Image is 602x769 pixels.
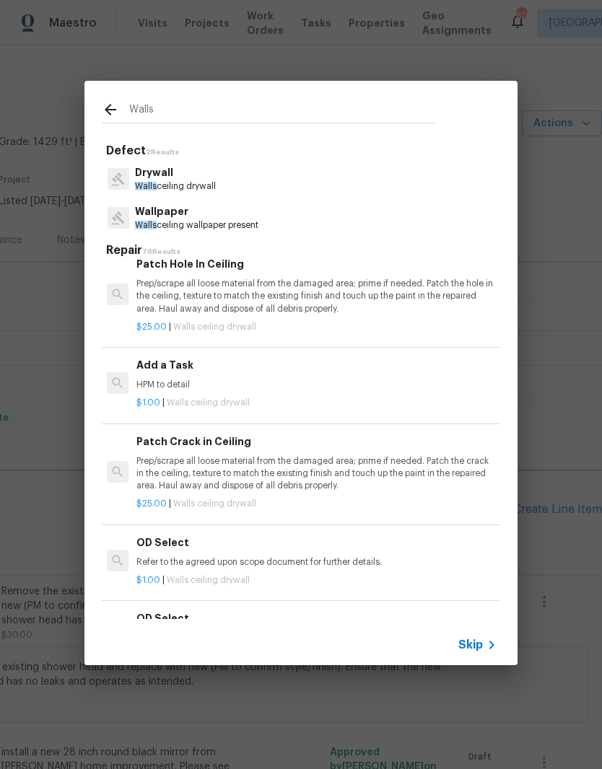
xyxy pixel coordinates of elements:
span: 76 Results [142,248,180,255]
p: ceiling drywall [135,180,216,193]
p: | [136,397,494,409]
p: ceiling wallpaper present [135,219,258,232]
span: Walls ceiling drywall [167,576,250,584]
span: $1.00 [136,398,160,407]
p: Prep/scrape all loose material from the damaged area; prime if needed. Patch the crack in the cei... [136,455,494,492]
p: Prep/scrape all loose material from the damaged area; prime if needed. Patch the hole in the ceil... [136,278,494,315]
p: | [136,321,494,333]
span: Walls [135,182,157,190]
h6: Patch Hole In Ceiling [136,256,494,272]
span: Skip [458,638,483,652]
h6: Patch Crack in Ceiling [136,434,494,449]
span: 2 Results [146,149,179,156]
input: Search issues or repairs [129,101,435,123]
span: Walls ceiling drywall [167,398,250,407]
h6: OD Select [136,535,494,550]
h6: OD Select [136,610,494,626]
p: | [136,498,494,510]
h5: Defect [106,144,500,159]
p: HPM to detail [136,379,494,391]
h5: Repair [106,243,500,258]
span: Walls ceiling drywall [173,499,256,508]
span: $25.00 [136,499,167,508]
span: Walls [135,221,157,229]
span: Walls ceiling drywall [173,322,256,331]
p: Refer to the agreed upon scope document for further details. [136,556,494,568]
h6: Add a Task [136,357,494,373]
p: Drywall [135,165,216,180]
p: | [136,574,494,586]
span: $1.00 [136,576,160,584]
span: $25.00 [136,322,167,331]
p: Wallpaper [135,204,258,219]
